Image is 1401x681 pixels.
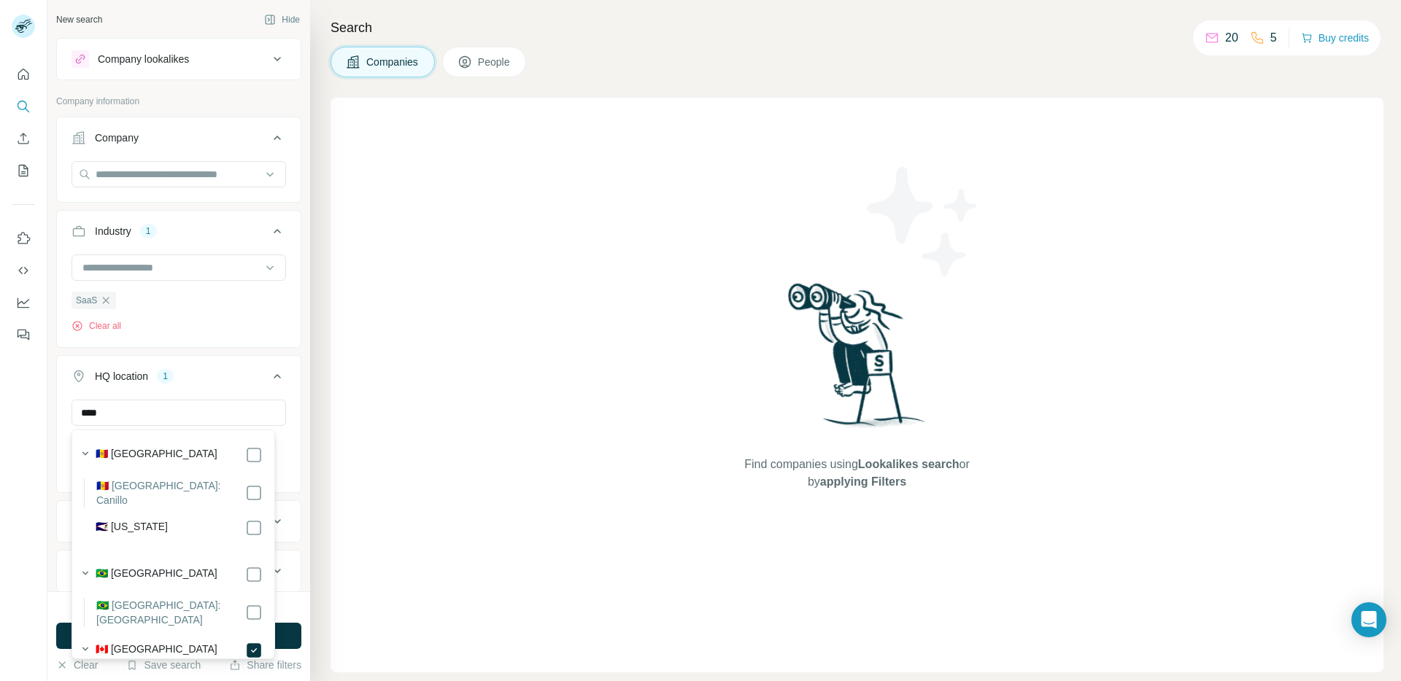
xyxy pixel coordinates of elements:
[1225,29,1238,47] p: 20
[857,156,989,287] img: Surfe Illustration - Stars
[96,598,245,627] label: 🇧🇷 [GEOGRAPHIC_DATA]: [GEOGRAPHIC_DATA]
[820,475,906,488] span: applying Filters
[95,224,131,238] div: Industry
[254,9,310,31] button: Hide
[12,257,35,284] button: Use Surfe API
[740,456,973,491] span: Find companies using or by
[57,42,301,77] button: Company lookalikes
[12,322,35,348] button: Feedback
[95,131,139,145] div: Company
[96,519,168,537] label: 🇦🇸 [US_STATE]
[57,214,301,254] button: Industry1
[56,623,301,649] button: Run search
[12,157,35,184] button: My lists
[57,120,301,161] button: Company
[1351,602,1386,637] div: Open Intercom Messenger
[858,458,960,470] span: Lookalikes search
[56,95,301,108] p: Company information
[781,279,933,442] img: Surfe Illustration - Woman searching with binoculars
[96,642,217,659] label: 🇨🇦 [GEOGRAPHIC_DATA]
[140,225,157,238] div: 1
[57,504,301,539] button: Annual revenue ($)
[126,658,201,672] button: Save search
[331,17,1383,38] h4: Search
[157,370,174,383] div: 1
[12,61,35,87] button: Quick start
[56,13,102,26] div: New search
[478,55,512,69] span: People
[98,52,189,66] div: Company lookalikes
[1301,28,1369,48] button: Buy credits
[57,553,301,588] button: Employees (size)
[56,658,98,672] button: Clear
[12,93,35,120] button: Search
[96,446,217,464] label: 🇦🇩 [GEOGRAPHIC_DATA]
[12,289,35,316] button: Dashboard
[366,55,420,69] span: Companies
[12,225,35,252] button: Use Surfe on LinkedIn
[96,566,217,583] label: 🇧🇷 [GEOGRAPHIC_DATA]
[12,125,35,152] button: Enrich CSV
[229,658,301,672] button: Share filters
[96,478,245,507] label: 🇦🇩 [GEOGRAPHIC_DATA]: Canillo
[76,294,97,307] span: SaaS
[95,369,148,384] div: HQ location
[1270,29,1277,47] p: 5
[57,359,301,400] button: HQ location1
[72,319,121,332] button: Clear all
